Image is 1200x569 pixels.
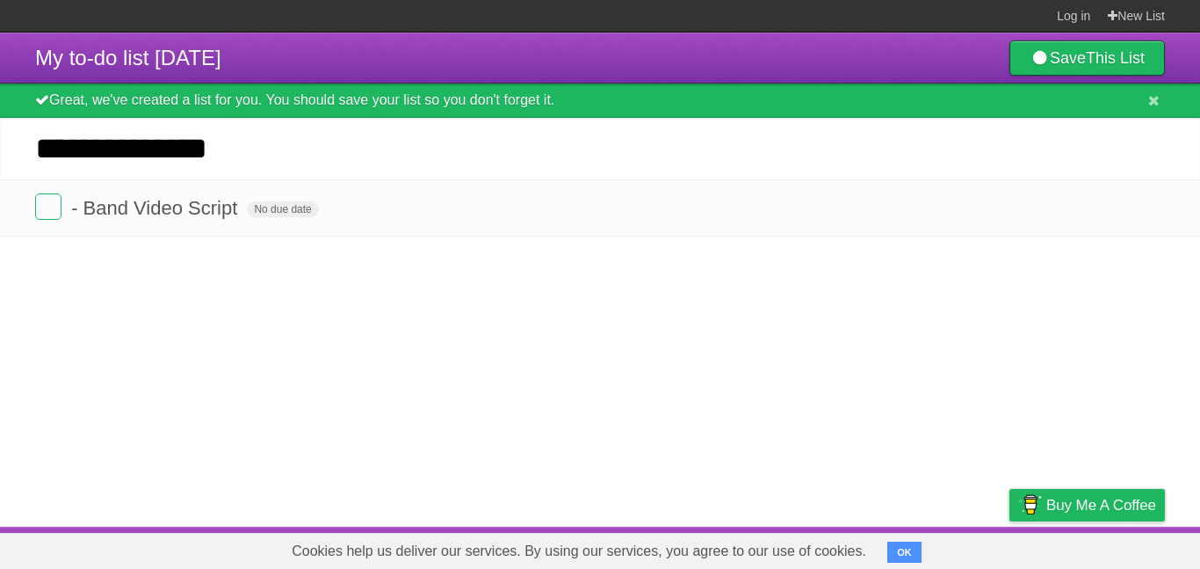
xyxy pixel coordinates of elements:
[35,46,221,69] span: My to-do list [DATE]
[247,201,318,217] span: No due date
[1086,49,1145,67] b: This List
[1046,490,1156,521] span: Buy me a coffee
[1009,40,1165,76] a: SaveThis List
[71,197,242,219] span: - Band Video Script
[987,531,1032,565] a: Privacy
[927,531,965,565] a: Terms
[887,542,922,563] button: OK
[1054,531,1165,565] a: Suggest a feature
[834,531,905,565] a: Developers
[1018,490,1042,520] img: Buy me a coffee
[776,531,813,565] a: About
[274,534,884,569] span: Cookies help us deliver our services. By using our services, you agree to our use of cookies.
[1009,489,1165,522] a: Buy me a coffee
[35,193,61,220] label: Done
